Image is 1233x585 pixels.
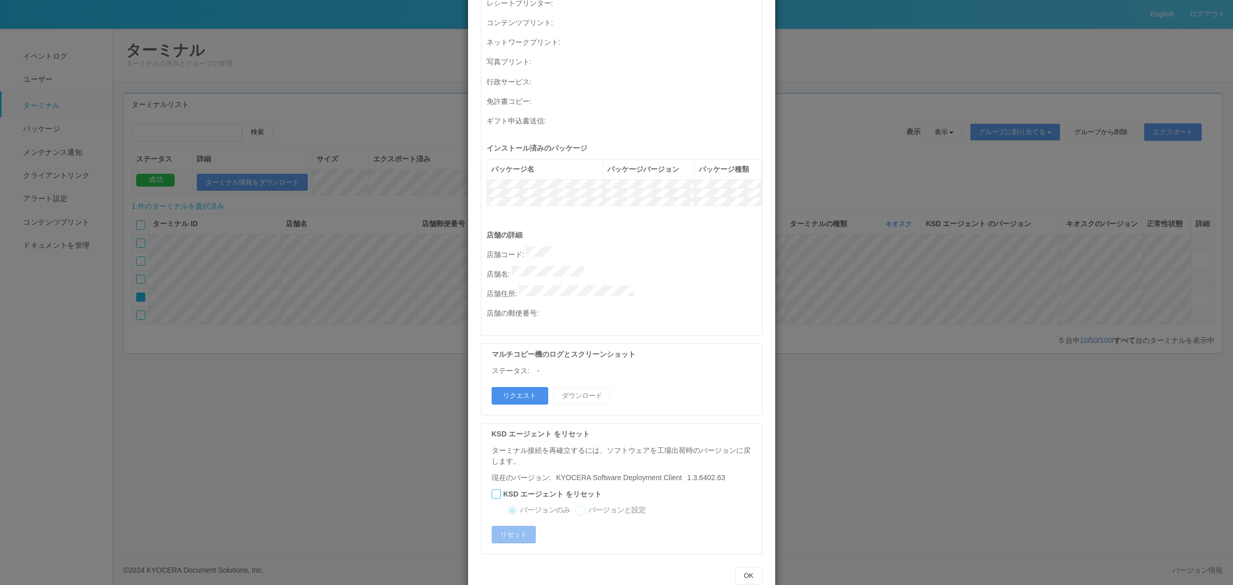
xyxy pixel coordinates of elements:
[492,526,536,543] button: リセット
[607,164,690,175] div: パッケージバージョン
[699,164,757,175] div: パッケージ種類
[492,365,530,376] p: ステータス:
[487,305,762,319] p: 店舗の郵便番号 :
[551,473,725,482] span: 1.3.6402.63
[492,429,757,440] p: KSD エージェント をリセット
[487,266,762,280] p: 店舗名 :
[487,246,762,261] p: 店舗コード :
[503,489,602,500] label: KSD エージェント をリセット
[487,93,762,107] p: 免許書コピー :
[492,445,757,467] p: ターミナル接続を再確立するには、ソフトウェアを工場出荷時のバージョンに戻します。
[487,143,762,154] p: インストール済みのパッケージ
[520,505,570,516] label: バージョンのみ
[735,567,762,584] button: OK
[588,505,646,516] label: バージョンと設定
[553,387,610,405] button: ダウンロード
[487,34,762,48] p: ネットワークプリント :
[492,349,757,360] p: マルチコピー機のログとスクリーンショット
[487,285,762,300] p: 店舗住所 :
[487,74,762,88] p: 行政サービス :
[487,113,762,127] p: ギフト申込書送信 :
[487,53,762,68] p: 写真プリント :
[491,164,599,175] div: パッケージ名
[556,473,682,482] span: KYOCERA Software Deployment Client
[492,387,548,405] button: リクエスト
[492,472,757,483] p: 現在のバージョン:
[487,14,762,29] p: コンテンツプリント :
[487,230,762,241] p: 店舗の詳細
